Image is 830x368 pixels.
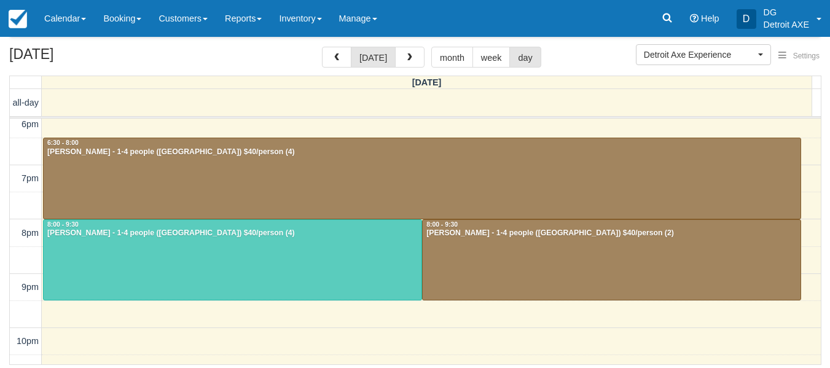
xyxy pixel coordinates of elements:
button: [DATE] [351,47,396,68]
span: 8:00 - 9:30 [47,221,79,228]
div: [PERSON_NAME] - 1-4 people ([GEOGRAPHIC_DATA]) $40/person (4) [47,229,418,238]
span: 9pm [22,282,39,292]
button: day [509,47,541,68]
a: 8:00 - 9:30[PERSON_NAME] - 1-4 people ([GEOGRAPHIC_DATA]) $40/person (2) [422,219,801,301]
p: Detroit AXE [764,18,809,31]
button: week [472,47,511,68]
span: 8pm [22,228,39,238]
a: 8:00 - 9:30[PERSON_NAME] - 1-4 people ([GEOGRAPHIC_DATA]) $40/person (4) [43,219,422,301]
span: 6pm [22,119,39,129]
span: [DATE] [412,77,442,87]
div: D [737,9,756,29]
button: Settings [771,47,827,65]
div: [PERSON_NAME] - 1-4 people ([GEOGRAPHIC_DATA]) $40/person (2) [426,229,797,238]
i: Help [690,14,699,23]
span: 6:30 - 8:00 [47,139,79,146]
a: 6:30 - 8:00[PERSON_NAME] - 1-4 people ([GEOGRAPHIC_DATA]) $40/person (4) [43,138,801,219]
span: Detroit Axe Experience [644,49,755,61]
img: checkfront-main-nav-mini-logo.png [9,10,27,28]
div: [PERSON_NAME] - 1-4 people ([GEOGRAPHIC_DATA]) $40/person (4) [47,147,797,157]
span: 10pm [17,336,39,346]
span: Help [701,14,719,23]
span: 8:00 - 9:30 [426,221,458,228]
button: month [431,47,473,68]
span: 7pm [22,173,39,183]
h2: [DATE] [9,47,165,69]
button: Detroit Axe Experience [636,44,771,65]
p: DG [764,6,809,18]
span: Settings [793,52,820,60]
span: all-day [13,98,39,108]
